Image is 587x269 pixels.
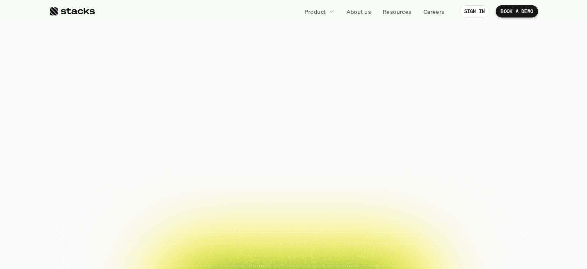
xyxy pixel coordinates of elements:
[424,7,445,16] p: Careers
[151,207,201,242] a: Case study
[496,5,538,17] a: BOOK A DEMO
[383,7,412,16] p: Resources
[344,234,365,238] h2: Case study
[109,234,130,238] h2: Case study
[168,234,189,238] h2: Case study
[346,7,371,16] p: About us
[464,9,485,14] p: SIGN IN
[208,172,283,192] a: BOOK A DEMO
[358,49,448,85] span: close.
[342,4,376,19] a: About us
[192,132,395,157] p: Close your books faster, smarter, and risk-free with Stacks, the AI tool for accounting teams.
[305,7,326,16] p: Product
[192,85,395,122] span: Reimagined.
[419,4,450,19] a: Careers
[327,207,377,242] a: Case study
[223,176,269,188] p: BOOK A DEMO
[211,49,351,85] span: financial
[444,258,495,265] p: and more
[378,4,417,19] a: Resources
[139,49,204,85] span: The
[459,5,490,17] a: SIGN IN
[92,207,143,242] a: Case study
[287,172,379,192] a: EXPLORE PRODUCT
[301,176,364,188] p: EXPLORE PRODUCT
[501,9,533,14] p: BOOK A DEMO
